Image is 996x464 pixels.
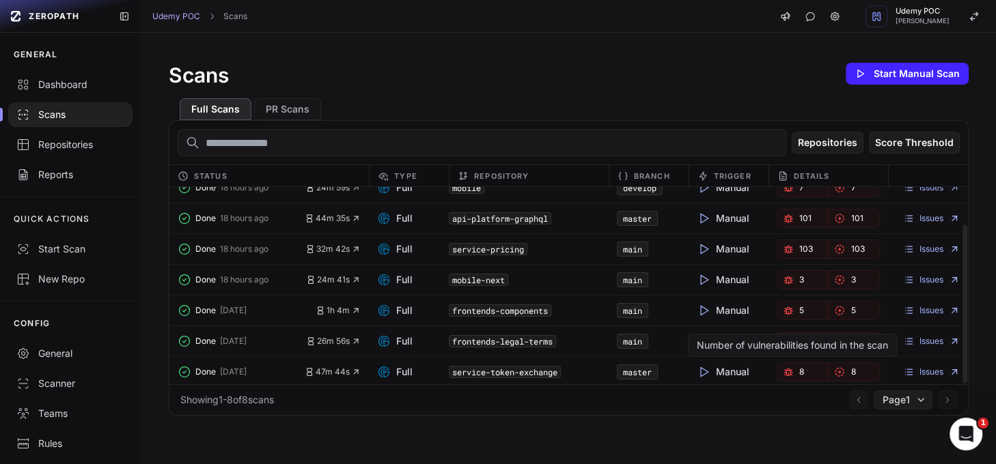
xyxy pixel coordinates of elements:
span: Done [195,213,216,224]
span: Details [794,168,830,184]
span: 18 hours ago [220,274,268,285]
a: Issues [903,244,960,255]
a: 101 [777,209,829,228]
a: master [623,366,652,377]
span: 8 [850,366,855,377]
a: 5 [777,301,829,320]
button: 103 [777,240,829,259]
button: 32m 42s [305,244,361,255]
span: ZEROPATH [29,11,79,22]
span: 5 [850,305,855,316]
span: Manual [697,304,749,317]
button: Done [DATE] [178,301,316,320]
button: 8 [828,362,880,381]
a: develop [623,182,656,193]
a: main [623,336,642,347]
div: Dashboard [16,78,124,91]
span: 103 [850,244,864,255]
span: Manual [697,365,749,379]
span: Done [195,244,216,255]
p: CONFIG [14,318,50,329]
span: 101 [850,213,863,224]
span: 7 [850,182,855,193]
code: mobile-next [449,274,508,286]
a: 103 [828,240,880,259]
span: Repository [474,168,529,184]
a: 3 [777,332,829,351]
button: 24m 41s [306,274,361,285]
button: 24m 59s [305,182,361,193]
span: Manual [697,181,749,194]
button: 47m 44s [305,366,361,377]
div: Scanner [16,377,124,390]
a: 7 [777,178,829,197]
span: Full [377,365,413,379]
a: Issues [903,336,960,347]
span: [DATE] [220,336,247,347]
button: 26m 56s [306,336,361,347]
span: 7 [799,182,804,193]
span: 5 [799,305,804,316]
div: General [16,347,124,360]
a: Issues [903,366,960,377]
code: service-token-exchange [449,366,561,378]
a: main [623,244,642,255]
button: Done 18 hours ago [178,209,305,228]
span: Done [195,305,216,316]
button: 1h 4m [316,305,361,316]
p: QUICK ACTIONS [14,214,90,224]
button: Repositories [792,132,863,154]
code: mobile [449,182,484,194]
span: Full [377,334,413,348]
button: Done [DATE] [178,332,306,351]
span: Done [195,366,216,377]
span: Done [195,182,216,193]
a: 8 [777,362,829,381]
a: master [623,213,652,224]
span: Type [394,168,417,184]
code: service-pricing [449,243,527,255]
button: Full Scans [180,98,251,120]
a: Issues [903,182,960,193]
a: ZEROPATH [5,5,108,27]
svg: chevron right, [207,12,217,21]
a: 7 [828,178,880,197]
span: Full [377,181,413,194]
span: Manual [697,273,749,287]
div: Number of vulnerabilities found in the scan [697,338,888,352]
nav: breadcrumb [152,11,247,22]
span: Full [377,212,413,225]
button: Page1 [874,390,932,409]
a: 3 [828,332,880,351]
button: Done 18 hours ago [178,178,305,197]
a: 3 [828,270,880,289]
span: Full [377,242,413,256]
span: Page 1 [883,393,910,407]
a: 5 [828,301,880,320]
a: 101 [828,209,880,228]
span: 101 [799,213,812,224]
a: 3 [777,270,829,289]
div: Repositories [16,138,124,151]
button: Start Manual Scan [846,63,969,85]
span: 3 [850,274,855,285]
span: Done [195,336,216,347]
div: Teams [16,407,124,420]
div: Reports [16,168,124,182]
span: 44m 35s [305,213,361,224]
